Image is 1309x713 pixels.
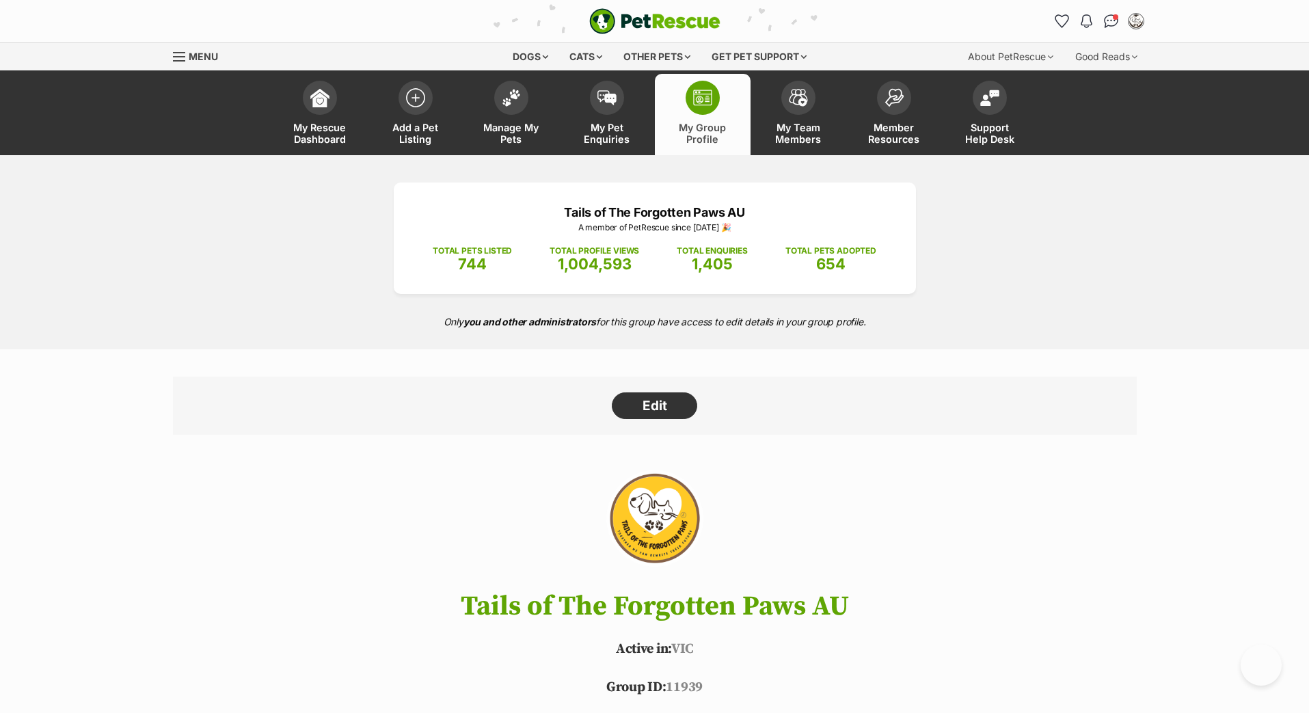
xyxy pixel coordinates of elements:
a: Manage My Pets [463,74,559,155]
p: TOTAL PROFILE VIEWS [550,245,639,257]
h1: Tails of The Forgotten Paws AU [152,591,1157,621]
a: My Team Members [751,74,846,155]
div: Get pet support [702,43,816,70]
img: group-profile-icon-3fa3cf56718a62981997c0bc7e787c4b2cf8bcc04b72c1350f741eb67cf2f40e.svg [693,90,712,106]
a: Conversations [1101,10,1122,32]
a: Member Resources [846,74,942,155]
img: logo-e224e6f780fb5917bec1dbf3a21bbac754714ae5b6737aabdf751b685950b380.svg [589,8,720,34]
span: Support Help Desk [959,122,1021,145]
span: Member Resources [863,122,925,145]
span: 654 [816,255,846,273]
img: pet-enquiries-icon-7e3ad2cf08bfb03b45e93fb7055b45f3efa6380592205ae92323e6603595dc1f.svg [597,90,617,105]
img: chat-41dd97257d64d25036548639549fe6c8038ab92f7586957e7f3b1b290dea8141.svg [1104,14,1118,28]
div: Cats [560,43,612,70]
img: team-members-icon-5396bd8760b3fe7c0b43da4ab00e1e3bb1a5d9ba89233759b79545d2d3fc5d0d.svg [789,89,808,107]
strong: you and other administrators [463,316,597,327]
img: Tails of The Forgotten Paws AU [576,462,732,578]
p: TOTAL PETS LISTED [433,245,512,257]
span: 744 [458,255,487,273]
a: Edit [612,392,697,420]
span: Active in: [616,641,671,658]
p: Tails of The Forgotten Paws AU [414,203,895,221]
a: Favourites [1051,10,1073,32]
a: My Pet Enquiries [559,74,655,155]
span: My Group Profile [672,122,733,145]
iframe: Help Scout Beacon - Open [1241,645,1282,686]
ul: Account quick links [1051,10,1147,32]
img: member-resources-icon-8e73f808a243e03378d46382f2149f9095a855e16c252ad45f914b54edf8863c.svg [885,88,904,107]
div: Good Reads [1066,43,1147,70]
a: PetRescue [589,8,720,34]
div: Other pets [614,43,700,70]
span: Manage My Pets [481,122,542,145]
a: My Rescue Dashboard [272,74,368,155]
span: Menu [189,51,218,62]
button: My account [1125,10,1147,32]
p: TOTAL ENQUIRIES [677,245,747,257]
span: Group ID: [606,679,666,696]
a: Add a Pet Listing [368,74,463,155]
span: My Team Members [768,122,829,145]
div: About PetRescue [958,43,1063,70]
img: add-pet-listing-icon-0afa8454b4691262ce3f59096e99ab1cd57d4a30225e0717b998d2c9b9846f56.svg [406,88,425,107]
span: My Pet Enquiries [576,122,638,145]
button: Notifications [1076,10,1098,32]
p: VIC [152,639,1157,660]
a: My Group Profile [655,74,751,155]
p: 11939 [152,677,1157,698]
p: TOTAL PETS ADOPTED [785,245,876,257]
p: A member of PetRescue since [DATE] 🎉 [414,221,895,234]
img: Tails of The Forgotten Paws AU profile pic [1129,14,1143,28]
div: Dogs [503,43,558,70]
span: 1,004,593 [558,255,632,273]
img: notifications-46538b983faf8c2785f20acdc204bb7945ddae34d4c08c2a6579f10ce5e182be.svg [1081,14,1092,28]
span: My Rescue Dashboard [289,122,351,145]
img: manage-my-pets-icon-02211641906a0b7f246fdf0571729dbe1e7629f14944591b6c1af311fb30b64b.svg [502,89,521,107]
a: Support Help Desk [942,74,1038,155]
a: Menu [173,43,228,68]
span: Add a Pet Listing [385,122,446,145]
img: help-desk-icon-fdf02630f3aa405de69fd3d07c3f3aa587a6932b1a1747fa1d2bba05be0121f9.svg [980,90,999,106]
span: 1,405 [692,255,733,273]
img: dashboard-icon-eb2f2d2d3e046f16d808141f083e7271f6b2e854fb5c12c21221c1fb7104beca.svg [310,88,329,107]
